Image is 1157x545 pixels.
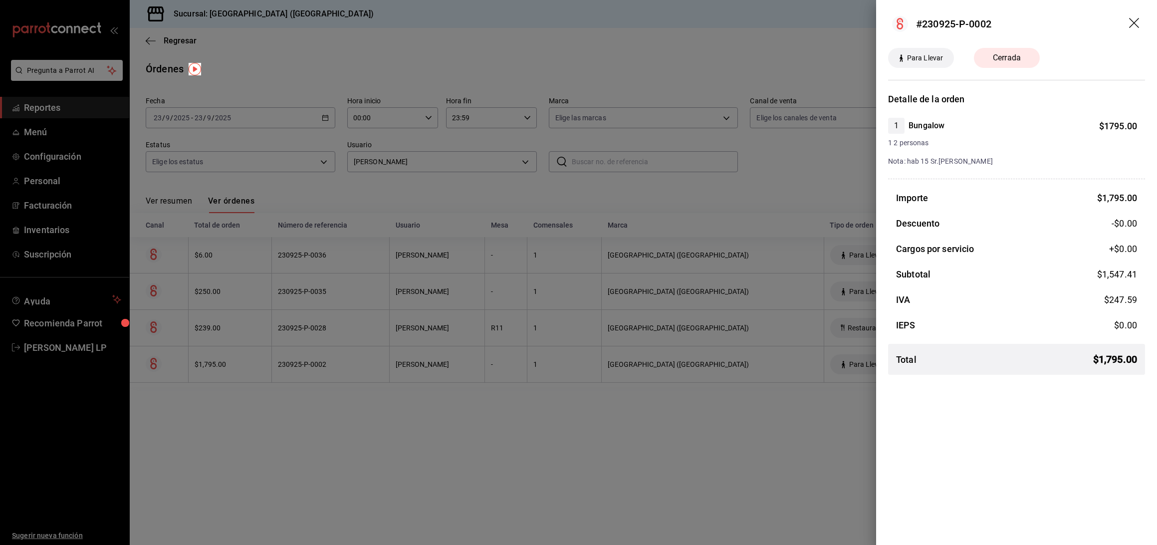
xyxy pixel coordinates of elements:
span: -$0.00 [1112,217,1137,230]
button: drag [1129,18,1141,30]
span: $ 1,795.00 [1097,193,1137,203]
h3: Total [896,353,917,366]
h3: Importe [896,191,928,205]
h4: Bungalow [909,120,944,132]
span: Nota: hab 15 Sr.[PERSON_NAME] [888,157,993,165]
img: Tooltip marker [189,63,201,75]
h3: IVA [896,293,910,306]
h3: IEPS [896,318,916,332]
span: $ 1,795.00 [1093,352,1137,367]
span: 1 2 personas [888,138,1137,148]
h3: Detalle de la orden [888,92,1145,106]
span: Cerrada [987,52,1027,64]
span: +$ 0.00 [1109,242,1137,256]
div: #230925-P-0002 [916,16,991,31]
span: Para Llevar [903,53,947,63]
span: $ 247.59 [1104,294,1137,305]
span: 1 [888,120,905,132]
h3: Descuento [896,217,939,230]
span: $ 1795.00 [1099,121,1137,131]
span: $ 1,547.41 [1097,269,1137,279]
h3: Subtotal [896,268,930,281]
h3: Cargos por servicio [896,242,974,256]
span: $ 0.00 [1114,320,1137,330]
